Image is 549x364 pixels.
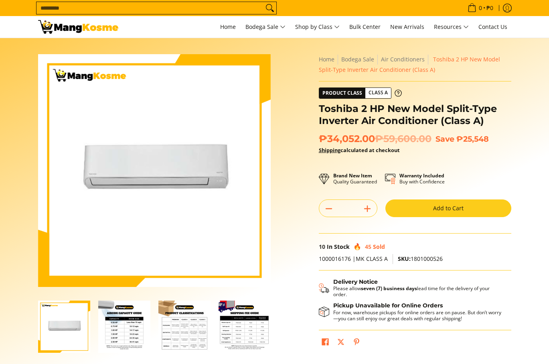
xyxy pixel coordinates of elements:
span: ₱25,548 [456,134,489,144]
p: For now, warehouse pickups for online orders are on pause. But don’t worry—you can still enjoy ou... [333,309,503,321]
strong: Brand New Item [333,172,372,179]
a: Home [319,55,334,63]
span: 0 [478,5,483,11]
a: Bodega Sale [341,55,374,63]
strong: Pickup Unavailable for Online Orders [333,302,443,309]
span: Bulk Center [349,23,381,31]
a: Product Class Class A [319,87,402,99]
img: Toshiba 2 HP New Model Split-Type Inverter Air Conditioner (Class A) [38,54,271,287]
img: Toshiba 2 HP New Model Split-Type Inverter Air Conditioner (Class A)-1 [38,301,90,353]
span: Shop by Class [295,22,340,32]
img: Toshiba Split-Type Inverter Hi-Wall 2HP Aircon (Class A) l Mang Kosme [38,20,118,34]
span: 45 [365,243,371,250]
strong: Delivery Notice [333,278,378,285]
a: Bodega Sale [241,16,290,38]
span: 1801000526 [398,255,443,262]
a: Shop by Class [291,16,344,38]
img: Toshiba 2 HP New Model Split-Type Inverter Air Conditioner (Class A)-2 [98,301,150,353]
p: Please allow lead time for the delivery of your order. [333,285,503,297]
span: ₱0 [485,5,494,11]
span: 1000016176 |MK CLASS A [319,255,388,262]
h1: Toshiba 2 HP New Model Split-Type Inverter Air Conditioner (Class A) [319,103,511,127]
span: Resources [434,22,469,32]
a: Resources [430,16,473,38]
button: Shipping & Delivery [319,279,503,298]
a: Air Conditioners [381,55,425,63]
button: Add to Cart [385,199,511,217]
p: Quality Guaranteed [333,173,377,185]
a: Share on Facebook [320,336,331,350]
span: ₱34,052.00 [319,133,432,145]
span: Toshiba 2 HP New Model Split-Type Inverter Air Conditioner (Class A) [319,55,500,73]
span: SKU: [398,255,411,262]
nav: Breadcrumbs [319,54,511,75]
span: Home [220,23,236,31]
img: mang-kosme-shipping-fee-guide-infographic [219,301,271,353]
button: Search [263,2,276,14]
span: Class A [365,88,391,98]
a: Pin on Pinterest [351,336,362,350]
p: Buy with Confidence [399,173,445,185]
nav: Main Menu [126,16,511,38]
span: 10 [319,243,325,250]
img: Toshiba 2 HP New Model Split-Type Inverter Air Conditioner (Class A)-3 [158,301,211,353]
span: Product Class [319,88,365,98]
span: Sold [373,243,385,250]
strong: seven (7) business days [361,285,417,292]
del: ₱59,600.00 [375,133,432,145]
button: Subtract [319,202,338,215]
a: Home [216,16,240,38]
span: Bodega Sale [245,22,286,32]
a: Shipping [319,146,340,154]
span: New Arrivals [390,23,424,31]
span: Contact Us [478,23,507,31]
button: Add [358,202,377,215]
strong: Warranty Included [399,172,444,179]
span: • [465,4,496,12]
a: New Arrivals [386,16,428,38]
span: In Stock [327,243,350,250]
span: Save [436,134,454,144]
a: Bulk Center [345,16,385,38]
a: Contact Us [474,16,511,38]
strong: calculated at checkout [319,146,400,154]
a: Post on X [335,336,346,350]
